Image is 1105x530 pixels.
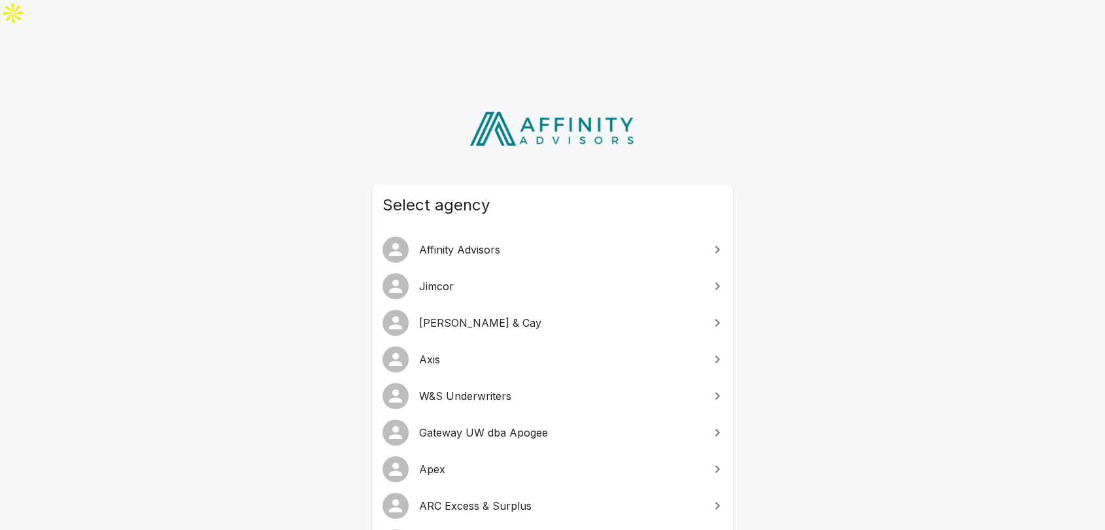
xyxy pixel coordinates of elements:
[372,488,733,524] a: ARC Excess & Surplus
[372,451,733,488] a: Apex
[382,195,722,216] span: Select agency
[419,278,702,294] span: Jimcor
[372,341,733,378] a: Axis
[372,268,733,305] a: Jimcor
[419,498,702,514] span: ARC Excess & Surplus
[372,305,733,341] a: [PERSON_NAME] & Cay
[459,107,647,150] img: Affinity Advisors Logo
[419,242,702,257] span: Affinity Advisors
[419,425,702,440] span: Gateway UW dba Apogee
[419,352,702,367] span: Axis
[419,461,702,477] span: Apex
[372,414,733,451] a: Gateway UW dba Apogee
[419,388,702,404] span: W&S Underwriters
[372,378,733,414] a: W&S Underwriters
[372,231,733,268] a: Affinity Advisors
[419,315,702,331] span: [PERSON_NAME] & Cay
